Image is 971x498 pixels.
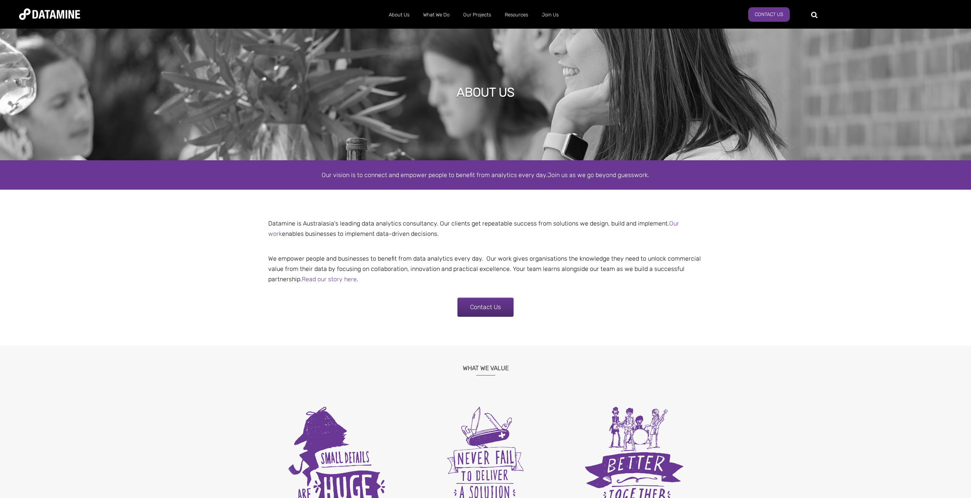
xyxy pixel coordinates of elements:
h1: ABOUT US [457,84,515,101]
a: What We Do [416,5,456,25]
a: Contact Us [748,7,790,22]
a: Read our story here [302,276,357,283]
a: Contact Us [457,298,514,317]
a: Our Projects [456,5,498,25]
p: We empower people and businesses to benefit from data analytics every day. Our work gives organis... [262,243,709,285]
h3: What We Value [262,355,709,376]
a: About Us [382,5,416,25]
span: Our vision is to connect and empower people to benefit from analytics every day. [322,171,547,179]
p: Datamine is Australasia's leading data analytics consultancy. Our clients get repeatable success ... [262,218,709,239]
span: Join us as we go beyond guesswork. [547,171,649,179]
a: Join Us [535,5,565,25]
span: Contact Us [470,303,501,311]
a: Resources [498,5,535,25]
img: Datamine [19,8,80,20]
